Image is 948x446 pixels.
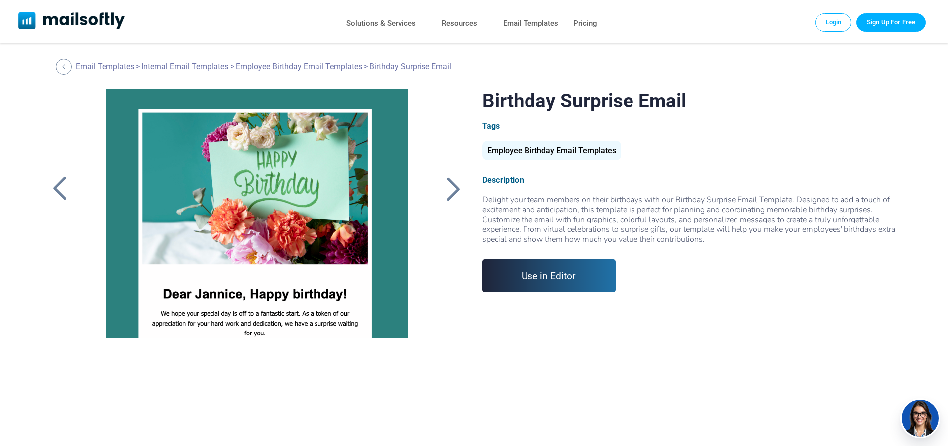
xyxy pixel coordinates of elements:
[18,12,125,31] a: Mailsoftly
[89,89,424,338] a: Birthday Surprise Email
[441,176,466,202] a: Back
[346,16,416,31] a: Solutions & Services
[482,195,901,244] div: Delight your team members on their birthdays with our Birthday Surprise Email Template. Designed ...
[482,89,901,111] h1: Birthday Surprise Email
[76,62,134,71] a: Email Templates
[503,16,558,31] a: Email Templates
[236,62,362,71] a: Employee Birthday Email Templates
[573,16,597,31] a: Pricing
[482,141,621,160] div: Employee Birthday Email Templates
[482,150,621,154] a: Employee Birthday Email Templates
[856,13,926,31] a: Trial
[482,259,616,292] a: Use in Editor
[442,16,477,31] a: Resources
[141,62,228,71] a: Internal Email Templates
[47,176,72,202] a: Back
[56,59,74,75] a: Back
[815,13,852,31] a: Login
[482,121,901,131] div: Tags
[482,175,901,185] div: Description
